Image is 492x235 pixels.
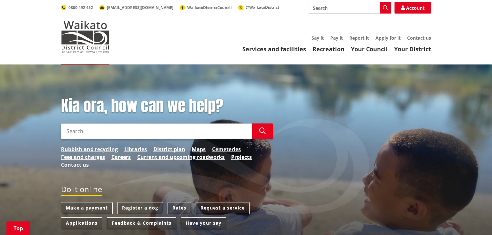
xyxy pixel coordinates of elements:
a: Fees and charges [61,153,105,161]
a: Current and upcoming roadworks [137,153,225,161]
a: Say it [312,35,324,41]
a: Maps [192,145,206,153]
a: Applications [61,217,102,229]
h2: Do it online [61,185,102,196]
a: Contact us [61,161,89,169]
a: Top [6,221,30,235]
span: [EMAIL_ADDRESS][DOMAIN_NAME] [107,5,173,10]
a: Pay it [330,35,343,41]
a: Your Council [351,45,388,53]
a: [EMAIL_ADDRESS][DOMAIN_NAME] [99,5,173,10]
span: 0800 492 452 [68,5,93,10]
a: Rubbish and recycling [61,145,118,153]
a: @WaikatoDistrict [238,5,279,10]
a: Careers [111,153,131,161]
input: Search input [61,123,252,139]
span: WaikatoDistrictCouncil [187,5,232,10]
a: Request a service [196,202,250,214]
a: 0800 492 452 [61,5,93,10]
a: Your District [394,45,431,53]
h1: Kia ora, how can we help? [61,97,273,115]
a: Services and facilities [242,45,306,53]
a: Rates [168,202,191,214]
a: Recreation [313,45,344,53]
span: @WaikatoDistrict [246,5,279,10]
a: Libraries [124,145,147,153]
a: Cemeteries [212,145,241,153]
input: Search input [309,2,391,14]
a: Make a payment [61,202,113,214]
a: Report it [349,35,369,41]
a: Contact us [407,35,431,41]
a: Have your say [181,217,226,229]
img: Waikato District Council - Te Kaunihera aa Takiwaa o Waikato [61,21,109,53]
a: WaikatoDistrictCouncil [180,5,232,10]
a: Projects [231,153,252,161]
a: District plan [153,145,185,153]
a: Apply for it [375,35,401,41]
a: Account [395,2,431,14]
a: Feedback & Complaints [107,217,176,229]
a: Register a dog [117,202,163,214]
